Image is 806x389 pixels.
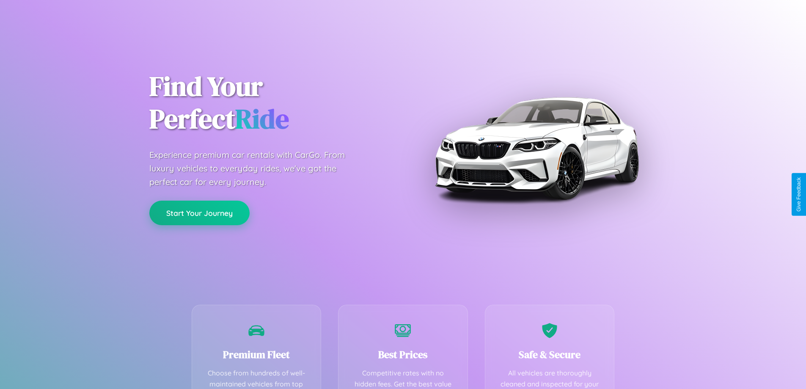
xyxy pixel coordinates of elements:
h3: Safe & Secure [498,348,602,361]
h1: Find Your Perfect [149,70,391,135]
p: Experience premium car rentals with CarGo. From luxury vehicles to everyday rides, we've got the ... [149,148,361,189]
div: Give Feedback [796,177,802,212]
img: Premium BMW car rental vehicle [431,42,642,254]
h3: Premium Fleet [205,348,308,361]
span: Ride [235,100,289,137]
h3: Best Prices [351,348,455,361]
button: Start Your Journey [149,201,250,225]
